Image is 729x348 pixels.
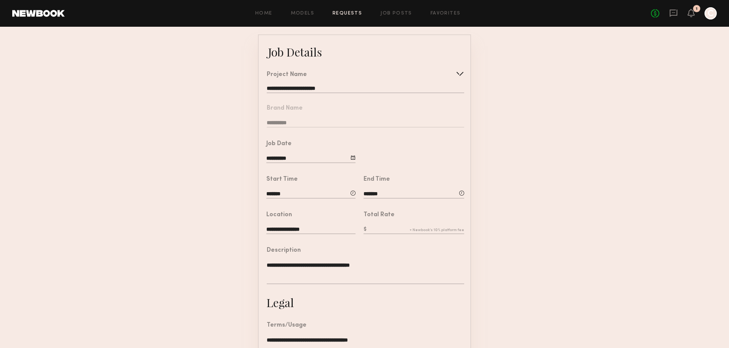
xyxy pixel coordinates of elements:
div: Location [266,212,292,218]
div: Job Details [268,44,322,60]
div: Job Date [266,141,292,147]
div: Terms/Usage [267,322,307,329]
a: Requests [333,11,362,16]
a: Favorites [431,11,461,16]
a: Job Posts [380,11,412,16]
a: Models [291,11,314,16]
div: Start Time [266,176,298,183]
a: C [705,7,717,19]
div: 1 [696,7,698,11]
div: Description [267,248,301,254]
div: Total Rate [364,212,395,218]
a: Home [255,11,272,16]
div: Project Name [267,72,307,78]
div: End Time [364,176,390,183]
div: Legal [266,295,294,310]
